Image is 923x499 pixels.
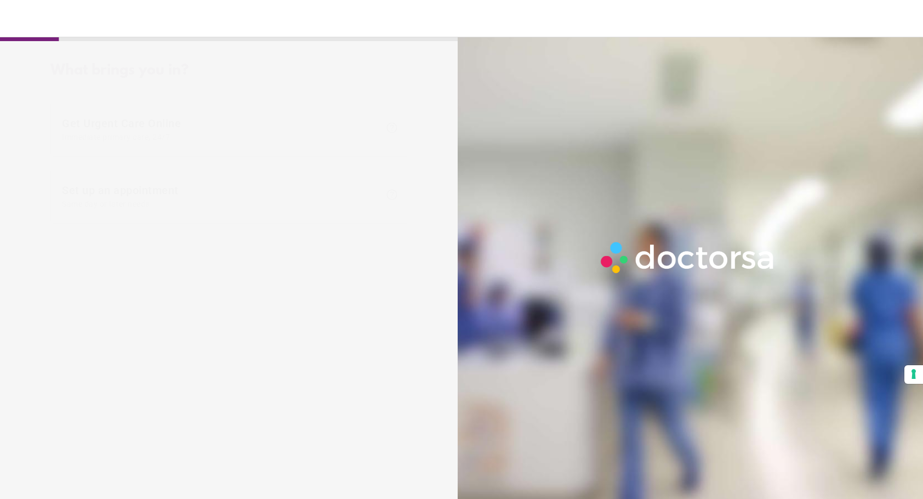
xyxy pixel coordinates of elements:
[385,188,398,201] span: help
[904,365,923,384] button: Your consent preferences for tracking technologies
[385,121,398,134] span: help
[596,237,780,278] img: Logo-Doctorsa-trans-White-partial-flat.png
[62,133,380,141] span: Immediate primary care, 24/7
[50,63,410,79] div: What brings you in?
[62,200,380,208] span: Same day or later needs
[62,184,380,208] span: Set up an appointment
[62,117,380,141] span: Get Urgent Care Online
